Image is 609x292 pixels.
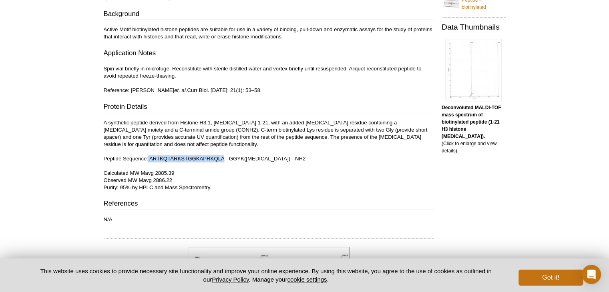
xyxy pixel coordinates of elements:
[104,119,434,191] p: A synthetic peptide derived from Histone H3.1, [MEDICAL_DATA] 1-21, with an added [MEDICAL_DATA] ...
[174,87,187,93] i: et. al.
[519,270,583,286] button: Got it!
[104,199,434,210] h3: References
[212,276,249,283] a: Privacy Policy
[104,48,434,60] h3: Application Notes
[26,267,506,284] p: This website uses cookies to provide necessary site functionality and improve your online experie...
[104,65,434,94] p: Spin vial briefly in microfuge. Reconstitute with sterile distilled water and vortex briefly unti...
[446,39,501,101] img: Deconvoluted MALDI-TOF mass spectrum of biotinylated peptide (1-21 H3 histone amino acids).
[287,276,327,283] button: cookie settings
[442,105,501,139] b: Deconvoluted MALDI-TOF mass spectrum of biotinylated peptide (1-21 H3 histone [MEDICAL_DATA]).
[442,104,506,154] p: (Click to enlarge and view details).
[104,9,434,20] h3: Background
[104,216,434,223] p: N/A
[104,102,434,113] h3: Protein Details
[104,26,434,40] p: Active Motif biotinylated histone peptides are suitable for use in a variety of binding, pull-dow...
[582,265,601,284] div: Open Intercom Messenger
[442,24,506,31] h2: Data Thumbnails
